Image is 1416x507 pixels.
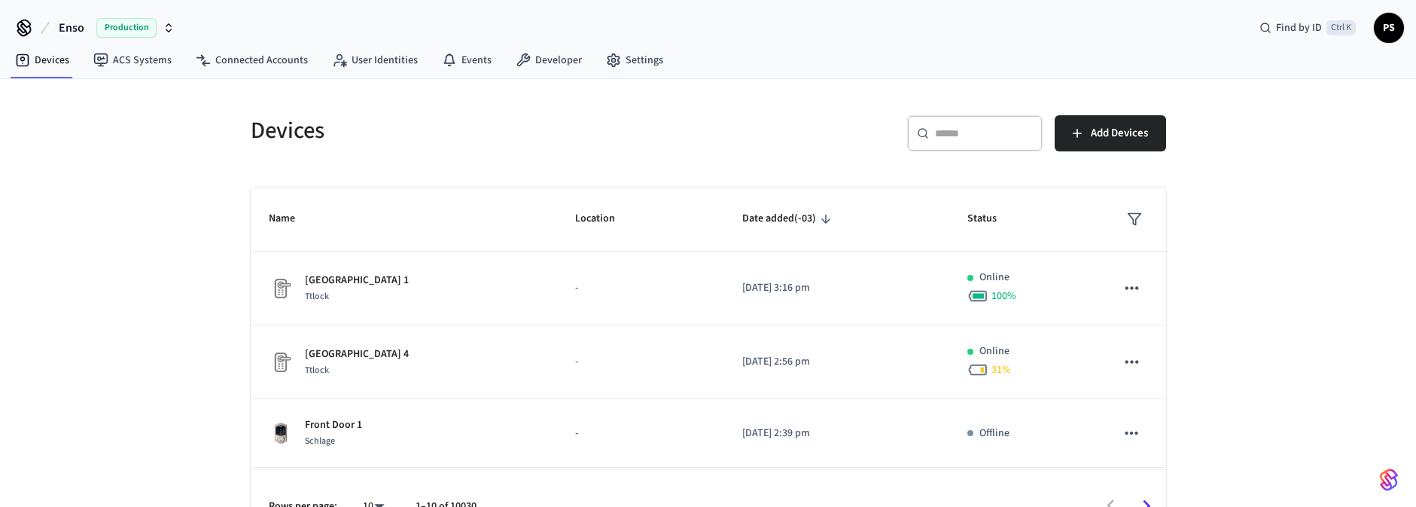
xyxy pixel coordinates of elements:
[1375,14,1402,41] span: PS
[1374,13,1404,43] button: PS
[979,270,1009,286] p: Online
[742,354,932,370] p: [DATE] 2:56 pm
[594,47,675,74] a: Settings
[979,426,1009,441] p: Offline
[269,207,315,231] span: Name
[575,354,705,370] p: -
[59,19,84,37] span: Enso
[1247,14,1368,41] div: Find by IDCtrl K
[305,417,362,433] p: Front Door 1
[967,207,1016,231] span: Status
[1380,468,1398,492] img: SeamLogoGradient.69752ec5.svg
[1326,20,1356,35] span: Ctrl K
[430,47,504,74] a: Events
[184,47,320,74] a: Connected Accounts
[269,350,293,374] img: Placeholder Lock Image
[1091,124,1148,143] span: Add Devices
[305,347,409,362] p: [GEOGRAPHIC_DATA] 4
[1055,115,1166,151] button: Add Devices
[96,18,157,38] span: Production
[305,364,329,377] span: Ttlock
[991,289,1016,304] span: 100 %
[251,115,699,146] h5: Devices
[1276,20,1322,35] span: Find by ID
[3,47,81,74] a: Devices
[81,47,184,74] a: ACS Systems
[269,276,293,301] img: Placeholder Lock Image
[979,344,1009,359] p: Online
[269,421,293,445] img: Schlage Sense Smart Deadbolt with Camelot Trim, Front
[742,426,932,441] p: [DATE] 2:39 pm
[305,435,335,447] span: Schlage
[305,273,409,289] p: [GEOGRAPHIC_DATA] 1
[742,280,932,296] p: [DATE] 3:16 pm
[504,47,594,74] a: Developer
[320,47,430,74] a: User Identities
[991,362,1011,377] span: 31 %
[742,207,836,231] span: Date added(-03)
[575,280,705,296] p: -
[305,290,329,303] span: Ttlock
[575,426,705,441] p: -
[575,207,635,231] span: Location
